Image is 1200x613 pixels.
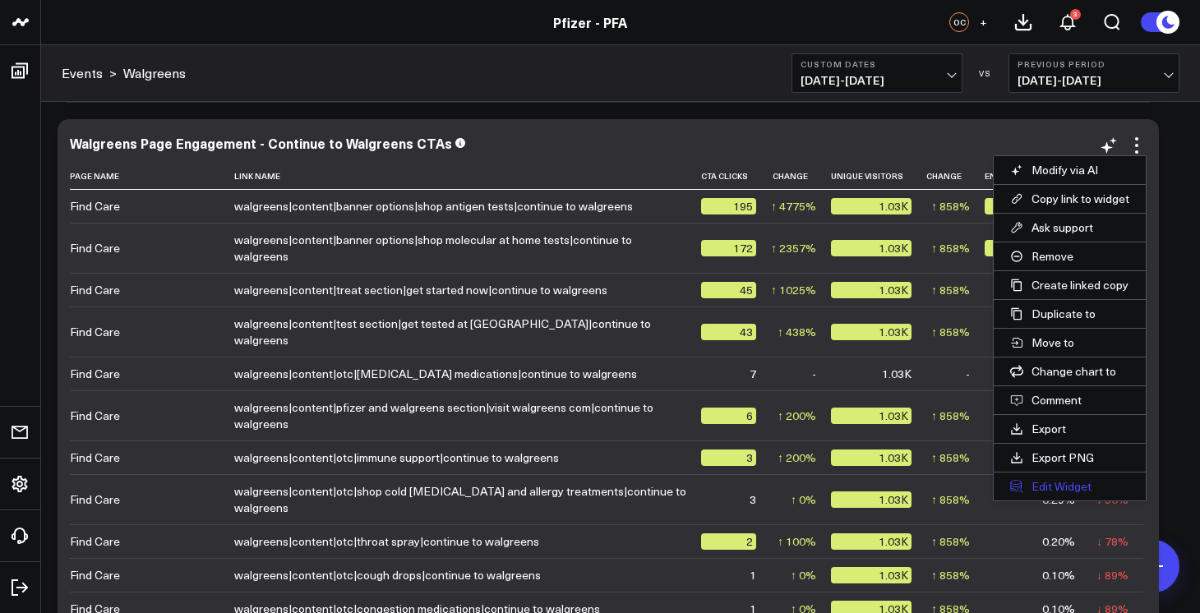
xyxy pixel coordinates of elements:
[62,64,117,82] div: >
[994,472,1146,500] button: Edit Widget
[70,366,120,382] div: Find Care
[234,316,686,348] div: walgreens|content|test section|get tested at [GEOGRAPHIC_DATA]|continue to walgreens
[771,240,816,256] div: ↑ 2357%
[831,282,912,298] div: 1.03K
[750,366,756,382] div: 7
[994,242,1146,270] button: Remove
[778,449,816,466] div: ↑ 200%
[831,324,912,340] div: 1.03K
[234,483,686,516] div: walgreens|content|otc|shop cold [MEDICAL_DATA] and allergy treatments|continue to walgreens
[70,240,120,256] div: Find Care
[778,533,816,550] div: ↑ 100%
[931,408,970,424] div: ↑ 858%
[792,53,962,93] button: Custom Dates[DATE]-[DATE]
[1018,74,1170,87] span: [DATE] - [DATE]
[994,329,1146,357] button: Move to
[771,163,831,190] th: Change
[701,324,756,340] div: 43
[931,198,970,214] div: ↑ 858%
[831,408,912,424] div: 1.03K
[234,399,686,432] div: walgreens|content|pfizer and walgreens section|visit walgreens com|continue to walgreens
[701,198,756,214] div: 195
[985,198,1075,214] div: 19.02%
[882,366,912,382] div: 1.03K
[701,240,756,256] div: 172
[750,567,756,583] div: 1
[70,408,120,424] div: Find Care
[62,64,103,82] a: Events
[778,408,816,424] div: ↑ 200%
[931,240,970,256] div: ↑ 858%
[70,533,120,550] div: Find Care
[553,13,627,31] a: Pfizer - PFA
[831,449,912,466] div: 1.03K
[70,198,120,214] div: Find Care
[234,232,686,265] div: walgreens|content|banner options|shop molecular at home tests|continue to walgreens
[771,198,816,214] div: ↑ 4775%
[1070,9,1081,20] div: 3
[70,491,120,508] div: Find Care
[70,324,120,340] div: Find Care
[971,68,1000,78] div: VS
[70,449,120,466] div: Find Care
[931,567,970,583] div: ↑ 858%
[234,567,541,583] div: walgreens|content|otc|cough drops|continue to walgreens
[234,163,701,190] th: Link Name
[831,491,912,508] div: 1.03K
[994,185,1146,213] button: Copy link to widget
[931,282,970,298] div: ↑ 858%
[234,449,559,466] div: walgreens|content|otc|immune support|continue to walgreens
[801,74,953,87] span: [DATE] - [DATE]
[931,449,970,466] div: ↑ 858%
[931,324,970,340] div: ↑ 858%
[994,386,1146,414] button: Comment
[994,156,1146,184] button: Modify via AI
[1018,59,1170,69] b: Previous Period
[701,408,756,424] div: 6
[1096,567,1128,583] div: ↓ 89%
[70,163,234,190] th: Page Name
[980,16,987,28] span: +
[994,300,1146,328] button: Duplicate to
[123,64,186,82] a: Walgreens
[994,444,1146,472] button: Export PNG
[994,415,1146,443] button: Export
[1096,533,1128,550] div: ↓ 78%
[701,163,771,190] th: Cta Clicks
[771,282,816,298] div: ↑ 1025%
[994,214,1146,242] button: Ask support
[70,567,120,583] div: Find Care
[949,12,969,32] div: OC
[1042,567,1075,583] div: 0.10%
[701,449,756,466] div: 3
[701,533,756,550] div: 2
[812,366,816,382] div: -
[973,12,993,32] button: +
[931,533,970,550] div: ↑ 858%
[234,533,539,550] div: walgreens|content|otc|throat spray|continue to walgreens
[831,240,912,256] div: 1.03K
[831,567,912,583] div: 1.03K
[831,163,926,190] th: Unique Visitors
[234,282,607,298] div: walgreens|content|treat section|get started now|continue to walgreens
[750,491,756,508] div: 3
[1008,53,1179,93] button: Previous Period[DATE]-[DATE]
[70,134,452,152] div: Walgreens Page Engagement - Continue to Walgreens CTAs
[926,163,985,190] th: Change
[791,567,816,583] div: ↑ 0%
[791,491,816,508] div: ↑ 0%
[994,357,1146,385] button: Change chart to
[966,366,970,382] div: -
[701,282,756,298] div: 45
[831,533,912,550] div: 1.03K
[994,271,1146,299] button: Create linked copy
[70,282,120,298] div: Find Care
[931,491,970,508] div: ↑ 858%
[1042,533,1075,550] div: 0.20%
[985,163,1090,190] th: Engagement Rate
[985,240,1075,256] div: 16.78%
[801,59,953,69] b: Custom Dates
[778,324,816,340] div: ↑ 438%
[831,198,912,214] div: 1.03K
[234,366,637,382] div: walgreens|content|otc|[MEDICAL_DATA] medications|continue to walgreens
